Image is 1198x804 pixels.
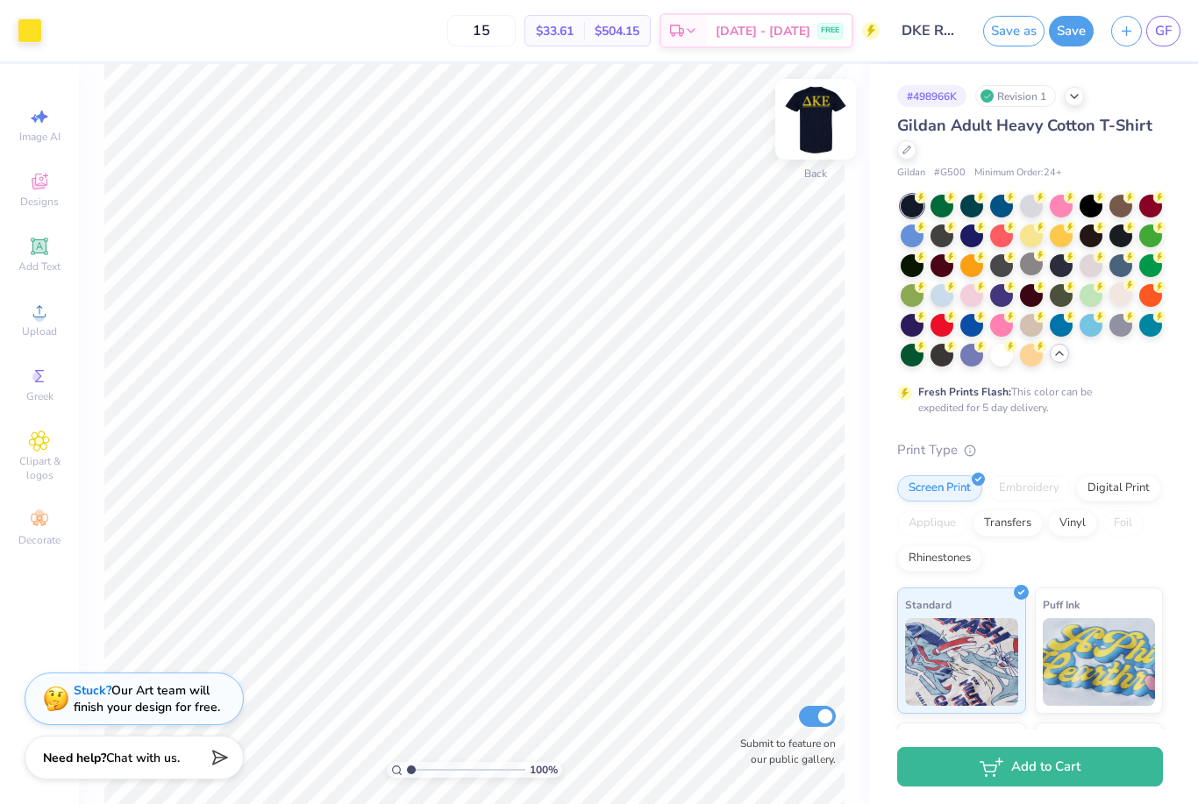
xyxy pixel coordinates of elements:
input: – – [447,15,516,46]
span: Clipart & logos [9,454,70,482]
span: FREE [821,25,839,37]
span: Upload [22,324,57,338]
div: Digital Print [1076,475,1161,502]
div: Foil [1102,510,1144,537]
a: GF [1146,16,1180,46]
button: Save as [983,16,1045,46]
span: Image AI [19,130,61,144]
img: Puff Ink [1043,618,1156,706]
strong: Fresh Prints Flash: [918,385,1011,399]
div: Screen Print [897,475,982,502]
div: Print Type [897,440,1163,460]
input: Untitled Design [888,13,974,48]
label: Submit to feature on our public gallery. [731,736,836,767]
div: Embroidery [988,475,1071,502]
span: # G500 [934,166,966,181]
span: Minimum Order: 24 + [974,166,1062,181]
div: Rhinestones [897,545,982,572]
img: Standard [905,618,1018,706]
img: Back [781,84,851,154]
span: Greek [26,389,53,403]
span: $504.15 [595,22,639,40]
span: [DATE] - [DATE] [716,22,810,40]
button: Save [1049,16,1094,46]
div: Vinyl [1048,510,1097,537]
span: Gildan Adult Heavy Cotton T-Shirt [897,115,1152,136]
span: 100 % [530,762,558,778]
span: Chat with us. [106,750,180,766]
span: Puff Ink [1043,595,1080,614]
span: Gildan [897,166,925,181]
strong: Stuck? [74,682,111,699]
strong: Need help? [43,750,106,766]
div: Transfers [973,510,1043,537]
span: Designs [20,195,59,209]
div: Our Art team will finish your design for free. [74,682,220,715]
div: This color can be expedited for 5 day delivery. [918,384,1134,416]
span: Add Text [18,260,61,274]
span: GF [1155,21,1172,41]
div: Back [804,166,827,181]
span: Decorate [18,533,61,547]
button: Add to Cart [897,747,1163,786]
div: Revision 1 [975,85,1056,107]
span: Standard [905,595,952,614]
div: Applique [897,510,967,537]
div: # 498966K [897,85,966,107]
span: $33.61 [536,22,574,40]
